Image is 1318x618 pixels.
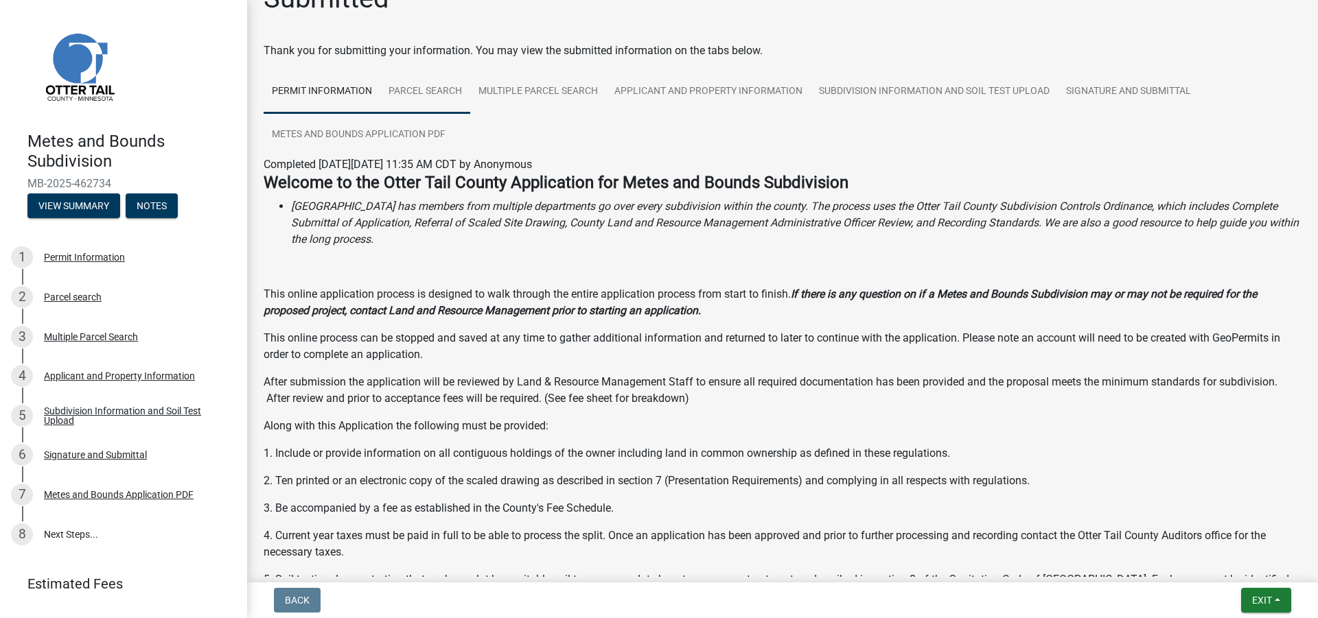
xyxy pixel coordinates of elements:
div: Subdivision Information and Soil Test Upload [44,406,225,425]
a: Parcel search [380,70,470,114]
a: Permit Information [264,70,380,114]
p: 5. Soil testing demonstrating that each new lot has suitable soil to accommodate long-term sewage... [264,571,1302,604]
a: Applicant and Property Information [606,70,811,114]
div: 3 [11,326,33,348]
img: Otter Tail County, Minnesota [27,14,130,117]
p: This online process can be stopped and saved at any time to gather additional information and ret... [264,330,1302,363]
wm-modal-confirm: Notes [126,201,178,212]
div: Metes and Bounds Application PDF [44,490,194,499]
div: 4 [11,365,33,387]
a: Metes and Bounds Application PDF [264,113,454,157]
button: View Summary [27,193,120,218]
div: 5 [11,405,33,427]
button: Exit [1241,588,1291,613]
span: Back [285,595,310,606]
h4: Metes and Bounds Subdivision [27,132,236,171]
div: Applicant and Property Information [44,371,195,381]
i: [GEOGRAPHIC_DATA] has members from multiple departments go over every subdivision within the coun... [291,200,1299,246]
strong: Welcome to the Otter Tail County Application for Metes and Bounds Subdivision [264,173,848,192]
span: Exit [1252,595,1272,606]
div: Signature and Submittal [44,450,147,460]
span: MB-2025-462734 [27,177,220,190]
div: 7 [11,484,33,506]
wm-modal-confirm: Summary [27,201,120,212]
strong: If there is any question on if a Metes and Bounds Subdivision may or may not be required for the ... [264,287,1257,317]
p: This online application process is designed to walk through the entire application process from s... [264,286,1302,319]
div: Permit Information [44,252,125,262]
div: Parcel search [44,292,102,302]
p: 2. Ten printed or an electronic copy of the scaled drawing as described in section 7 (Presentatio... [264,473,1302,489]
div: 8 [11,523,33,545]
span: Completed [DATE][DATE] 11:35 AM CDT by Anonymous [264,158,532,171]
p: After submission the application will be reviewed by Land & Resource Management Staff to ensure a... [264,374,1302,407]
p: Along with this Application the following must be provided: [264,418,1302,434]
a: Subdivision Information and Soil Test Upload [811,70,1058,114]
div: 2 [11,286,33,308]
div: 1 [11,246,33,268]
p: 1. Include or provide information on all contiguous holdings of the owner including land in commo... [264,445,1302,462]
p: 4. Current year taxes must be paid in full to be able to process the split. Once an application h... [264,527,1302,560]
a: Multiple Parcel Search [470,70,606,114]
a: Signature and Submittal [1058,70,1199,114]
p: 3. Be accompanied by a fee as established in the County's Fee Schedule. [264,500,1302,516]
button: Back [274,588,321,613]
a: Estimated Fees [11,570,225,597]
div: Thank you for submitting your information. You may view the submitted information on the tabs below. [264,43,1302,59]
div: Multiple Parcel Search [44,332,138,342]
button: Notes [126,193,178,218]
div: 6 [11,444,33,466]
